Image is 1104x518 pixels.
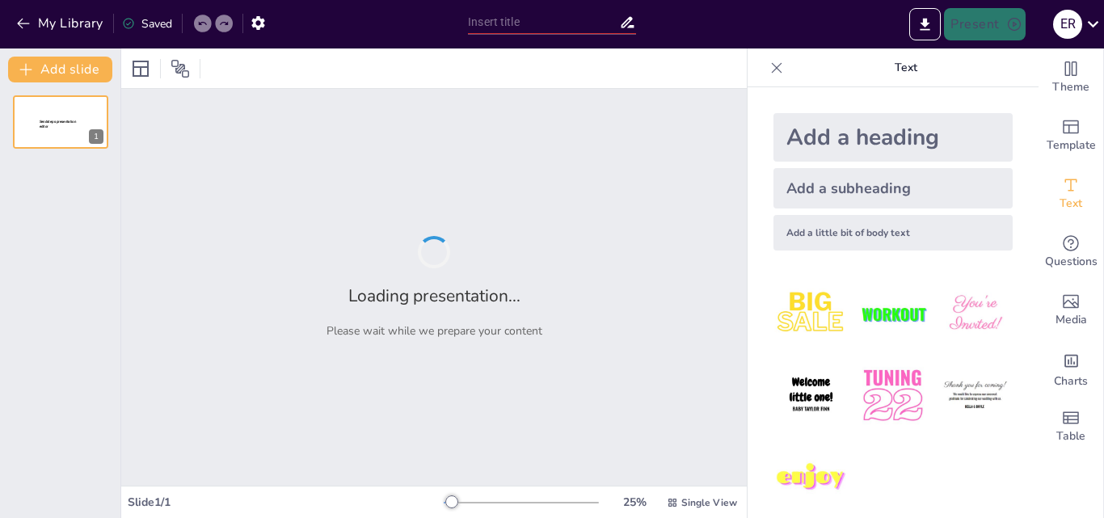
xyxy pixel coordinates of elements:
img: 7.jpeg [773,440,849,516]
span: Questions [1045,253,1098,271]
h2: Loading presentation... [348,284,520,307]
div: Get real-time input from your audience [1039,223,1103,281]
div: Saved [122,16,172,32]
span: Template [1047,137,1096,154]
div: 1 [89,129,103,144]
div: Add a subheading [773,168,1013,208]
div: Add text boxes [1039,165,1103,223]
div: Slide 1 / 1 [128,495,444,510]
img: 2.jpeg [855,276,930,352]
span: Media [1056,311,1087,329]
button: e r [1053,8,1082,40]
div: 25 % [615,495,654,510]
button: Present [944,8,1025,40]
div: 1 [13,95,108,149]
img: 1.jpeg [773,276,849,352]
p: Text [790,48,1022,87]
span: Theme [1052,78,1089,96]
input: Insert title [468,11,619,34]
div: Add a heading [773,113,1013,162]
div: Add a little bit of body text [773,215,1013,251]
div: Add a table [1039,398,1103,456]
span: Table [1056,427,1085,445]
div: Change the overall theme [1039,48,1103,107]
button: Export to PowerPoint [909,8,941,40]
img: 4.jpeg [773,358,849,433]
span: Text [1060,195,1082,213]
p: Please wait while we prepare your content [327,323,542,339]
div: Layout [128,56,154,82]
span: Position [171,59,190,78]
span: Charts [1054,373,1088,390]
button: My Library [12,11,110,36]
button: Add slide [8,57,112,82]
img: 6.jpeg [938,358,1013,433]
div: Add ready made slides [1039,107,1103,165]
span: Single View [681,496,737,509]
img: 3.jpeg [938,276,1013,352]
div: Add charts and graphs [1039,339,1103,398]
img: 5.jpeg [855,358,930,433]
div: e r [1053,10,1082,39]
div: Add images, graphics, shapes or video [1039,281,1103,339]
span: Sendsteps presentation editor [40,120,76,128]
